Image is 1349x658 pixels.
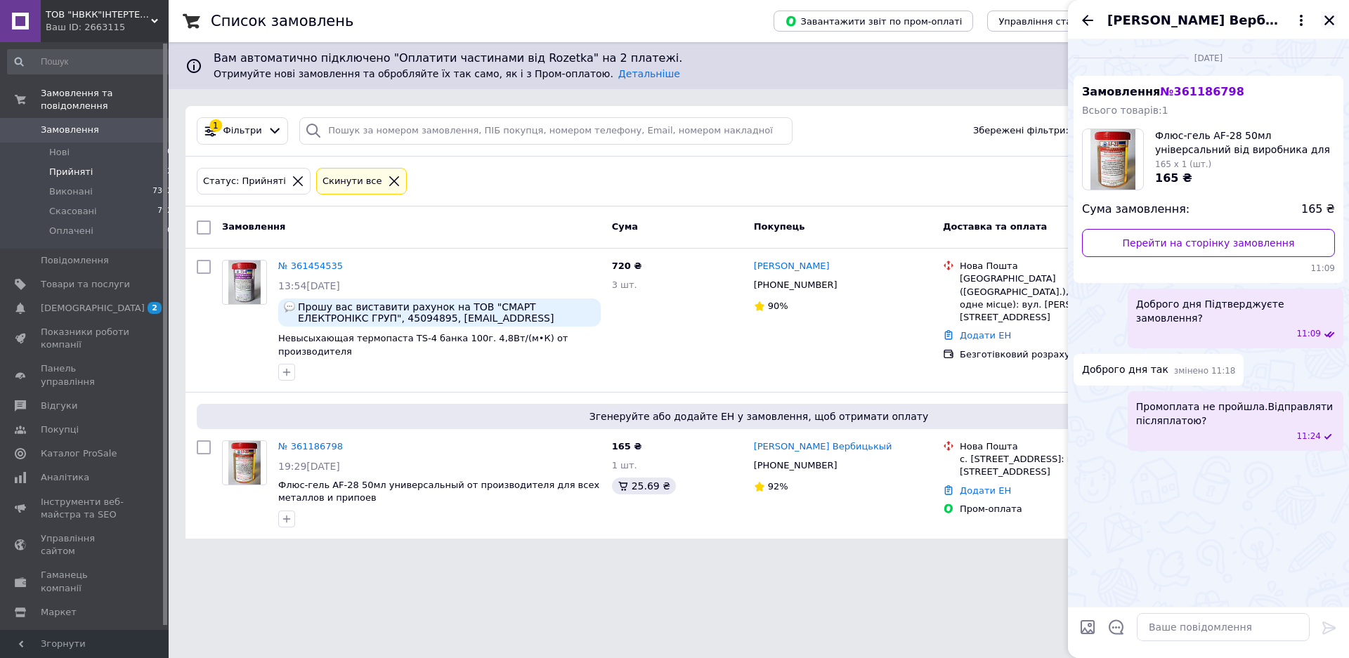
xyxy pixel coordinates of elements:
[960,440,1159,453] div: Нова Пошта
[1211,365,1236,377] span: 11:18 10.09.2025
[1155,159,1211,169] span: 165 x 1 (шт.)
[1079,12,1096,29] button: Назад
[41,278,130,291] span: Товари та послуги
[278,261,343,271] a: № 361454535
[214,68,680,79] span: Отримуйте нові замовлення та обробляйте їх так само, як і з Пром-оплатою.
[1074,51,1343,65] div: 10.09.2025
[1174,365,1211,377] span: змінено
[1136,400,1335,428] span: Промоплата не пройшла.Відправляти післяплатою?
[1082,105,1168,116] span: Всього товарів: 1
[618,68,680,79] a: Детальніше
[41,302,145,315] span: [DEMOGRAPHIC_DATA]
[152,185,172,198] span: 7362
[41,423,79,436] span: Покупці
[41,447,117,460] span: Каталог ProSale
[222,440,267,485] a: Фото товару
[754,440,892,454] a: [PERSON_NAME] Вербицькый
[1090,129,1135,190] img: 1139687439_w100_h100_flyus-gel-af-28-50ml.jpg
[49,205,97,218] span: Скасовані
[785,15,962,27] span: Завантажити звіт по пром-оплаті
[943,221,1047,232] span: Доставка та оплата
[41,569,130,594] span: Гаманець компанії
[211,13,353,29] h1: Список замовлень
[1189,53,1229,65] span: [DATE]
[768,301,788,311] span: 90%
[7,49,174,74] input: Пошук
[41,400,77,412] span: Відгуки
[278,461,340,472] span: 19:29[DATE]
[214,51,1304,67] span: Вам автоматично підключено "Оплатити частинами від Rozetka" на 2 платежі.
[320,174,385,189] div: Cкинути все
[960,453,1159,478] div: с. [STREET_ADDRESS]: вул. [STREET_ADDRESS]
[960,485,1011,496] a: Додати ЕН
[973,124,1069,138] span: Збережені фільтри:
[751,276,840,294] div: [PHONE_NUMBER]
[298,301,595,324] span: Прошу вас виставити рахунок на ТОВ "СМАРТ ЕЛЕКТРОНІКС ГРУП", 45094895, [EMAIL_ADDRESS][DOMAIN_NAM...
[278,480,599,504] a: Флюс-гель AF-28 50мл универсальный от производителя для всех металлов и припоев
[222,260,267,305] a: Фото товару
[148,302,162,314] span: 2
[612,279,637,290] span: 3 шт.
[46,8,151,21] span: ТОВ "НВКК"ІНТЕРТЕХКОМПЛЕКТ"
[49,225,93,237] span: Оплачені
[41,362,130,388] span: Панель управління
[278,280,340,291] span: 13:54[DATE]
[202,409,1315,423] span: Згенеруйте або додайте ЕН у замовлення, щоб отримати оплату
[1082,263,1335,275] span: 11:09 10.09.2025
[960,503,1159,515] div: Пром-оплата
[222,221,285,232] span: Замовлення
[774,11,973,32] button: Завантажити звіт по пром-оплаті
[41,326,130,351] span: Показники роботи компанії
[754,221,805,232] span: Покупець
[167,166,172,178] span: 2
[299,117,793,145] input: Пошук за номером замовлення, ПІБ покупця, номером телефону, Email, номером накладної
[1160,85,1244,98] span: № 361186798
[1301,202,1335,218] span: 165 ₴
[612,460,637,471] span: 1 шт.
[768,481,788,492] span: 92%
[41,606,77,619] span: Маркет
[41,496,130,521] span: Інструменти веб-майстра та SEO
[612,478,676,494] div: 25.69 ₴
[960,272,1159,324] div: [GEOGRAPHIC_DATA] ([GEOGRAPHIC_DATA].), №78 (до 30 кг на одне місце): вул. [PERSON_NAME][STREET_A...
[41,254,109,267] span: Повідомлення
[987,11,1117,32] button: Управління статусами
[278,333,568,357] a: Невысыхающая термопаста TS-4 банка 100г. 4,8Вт/(м•К) от производителя
[612,441,642,452] span: 165 ₴
[960,330,1011,341] a: Додати ЕН
[1107,11,1310,29] button: [PERSON_NAME] Вербицькый
[49,185,93,198] span: Виконані
[200,174,289,189] div: Статус: Прийняті
[960,348,1159,361] div: Безготівковий розрахунок з ПДВ
[167,225,172,237] span: 0
[1296,430,1321,442] span: 11:24 10.09.2025
[1155,129,1335,157] span: Флюс-гель AF-28 50мл універсальний від виробника для всіх металів і припоїв
[960,260,1159,272] div: Нова Пошта
[49,146,70,159] span: Нові
[1155,171,1192,185] span: 165 ₴
[41,124,99,136] span: Замовлення
[1296,328,1321,340] span: 11:09 10.09.2025
[167,146,172,159] span: 0
[754,260,830,273] a: [PERSON_NAME]
[612,261,642,271] span: 720 ₴
[223,124,262,138] span: Фільтри
[41,532,130,558] span: Управління сайтом
[1136,297,1335,325] span: Доброго дня Підтверджуєте замовлення?
[998,16,1106,27] span: Управління статусами
[209,119,222,132] div: 1
[41,471,89,484] span: Аналітика
[1082,229,1335,257] a: Перейти на сторінку замовлення
[46,21,169,34] div: Ваш ID: 2663115
[1321,12,1338,29] button: Закрити
[228,441,261,485] img: Фото товару
[41,87,169,112] span: Замовлення та повідомлення
[284,301,295,312] img: :speech_balloon:
[751,456,840,475] div: [PHONE_NUMBER]
[278,441,343,452] a: № 361186798
[1082,362,1168,377] span: Доброго дня так
[157,205,172,218] span: 792
[49,166,93,178] span: Прийняті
